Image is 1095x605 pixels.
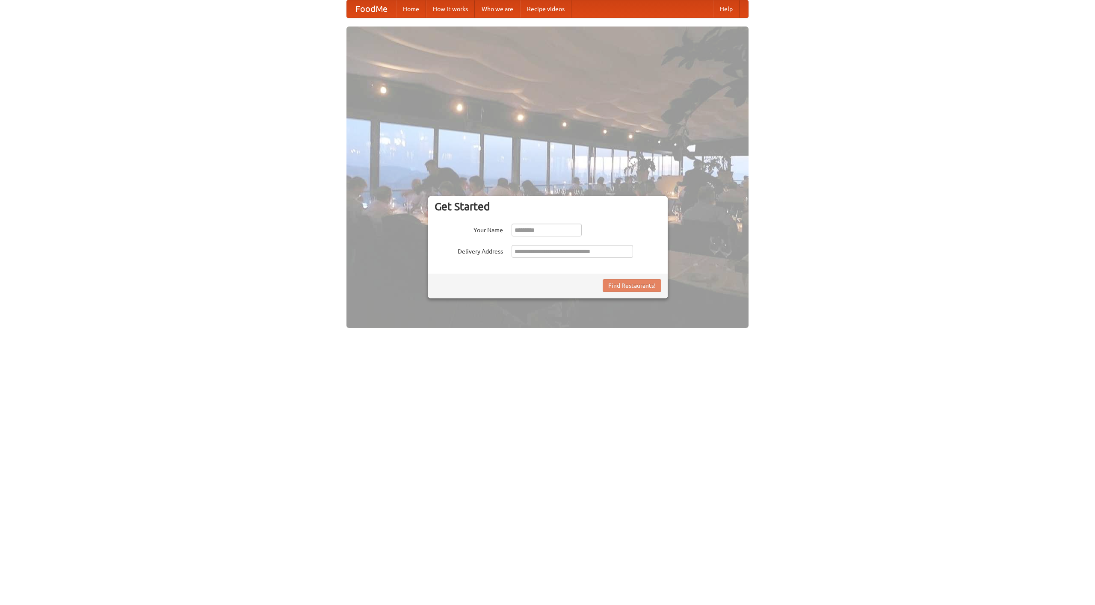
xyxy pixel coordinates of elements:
button: Find Restaurants! [603,279,661,292]
a: Home [396,0,426,18]
a: FoodMe [347,0,396,18]
a: How it works [426,0,475,18]
a: Who we are [475,0,520,18]
a: Help [713,0,740,18]
label: Your Name [435,224,503,234]
a: Recipe videos [520,0,571,18]
label: Delivery Address [435,245,503,256]
h3: Get Started [435,200,661,213]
